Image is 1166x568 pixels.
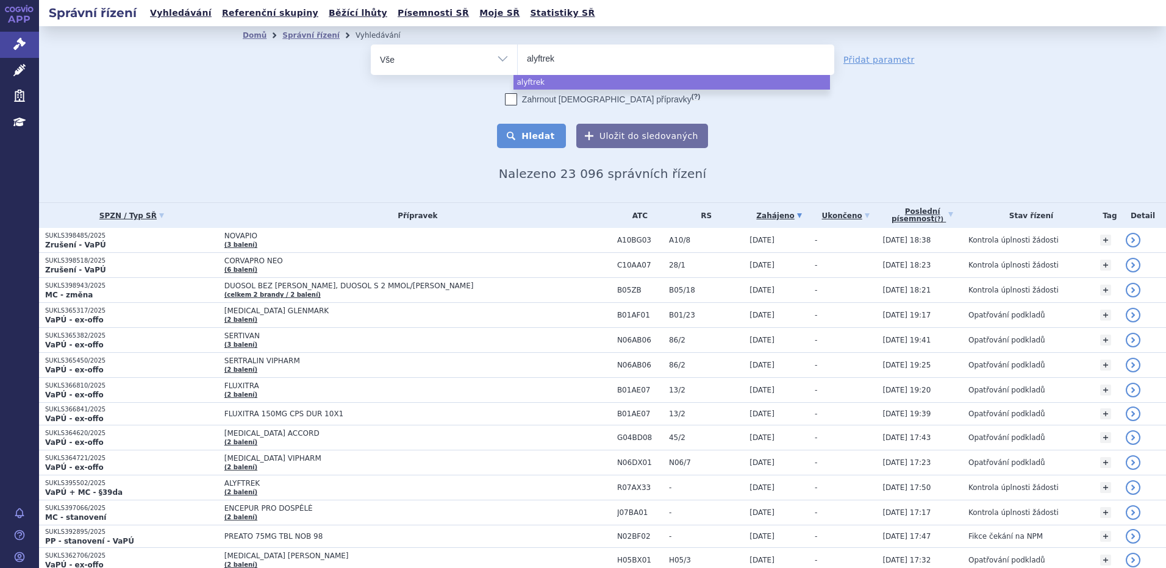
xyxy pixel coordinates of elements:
span: [DATE] 19:20 [882,386,931,394]
p: SUKLS398943/2025 [45,282,218,290]
a: Běžící lhůty [325,5,391,21]
a: + [1100,285,1111,296]
span: [DATE] [749,261,774,269]
span: [DATE] 19:39 [882,410,931,418]
a: detail [1126,406,1140,421]
a: Moje SŘ [476,5,523,21]
a: + [1100,531,1111,542]
a: (2 balení) [224,514,257,520]
p: SUKLS398518/2025 [45,257,218,265]
p: SUKLS365317/2025 [45,307,218,315]
span: B01/23 [669,311,743,319]
span: Kontrola úplnosti žádosti [968,286,1059,294]
span: B01AF01 [617,311,663,319]
a: Poslednípísemnost(?) [882,203,962,228]
a: + [1100,408,1111,419]
span: - [815,532,817,541]
p: SUKLS364620/2025 [45,429,218,438]
span: N06DX01 [617,458,663,467]
strong: VaPÚ - ex-offo [45,341,104,349]
a: Domů [243,31,266,40]
a: detail [1126,233,1140,247]
th: Tag [1094,203,1120,228]
span: [DATE] [749,556,774,564]
span: NOVAPIO [224,232,529,240]
li: Vyhledávání [356,26,417,44]
span: - [815,556,817,564]
a: (2 balení) [224,316,257,323]
a: detail [1126,358,1140,372]
a: + [1100,507,1111,518]
span: [DATE] 17:43 [882,433,931,442]
a: + [1100,360,1111,371]
a: (6 balení) [224,266,257,273]
a: detail [1126,529,1140,544]
span: Opatřování podkladů [968,386,1045,394]
span: [DATE] [749,508,774,517]
span: - [815,410,817,418]
a: Písemnosti SŘ [394,5,473,21]
span: - [815,458,817,467]
th: Stav řízení [962,203,1094,228]
th: Detail [1120,203,1166,228]
span: Opatřování podkladů [968,311,1045,319]
span: B01AE07 [617,386,663,394]
span: Opatřování podkladů [968,433,1045,442]
span: B05/18 [669,286,743,294]
span: [DATE] [749,336,774,344]
p: SUKLS364721/2025 [45,454,218,463]
span: - [815,433,817,442]
span: B01AE07 [617,410,663,418]
span: N06/7 [669,458,743,467]
span: [DATE] 17:50 [882,483,931,492]
span: [DATE] 17:17 [882,508,931,517]
span: Opatřování podkladů [968,410,1045,418]
span: [MEDICAL_DATA] ACCORD [224,429,529,438]
p: SUKLS398485/2025 [45,232,218,240]
span: 86/2 [669,336,743,344]
span: [DATE] 18:21 [882,286,931,294]
span: H05/3 [669,556,743,564]
a: Vyhledávání [146,5,215,21]
span: A10BG03 [617,236,663,244]
a: detail [1126,430,1140,445]
span: - [815,508,817,517]
strong: Zrušení - VaPÚ [45,241,106,249]
strong: VaPÚ + MC - §39da [45,488,123,497]
a: (3 balení) [224,241,257,248]
span: [DATE] [749,532,774,541]
p: SUKLS362706/2025 [45,552,218,560]
p: SUKLS365450/2025 [45,357,218,365]
span: [DATE] [749,286,774,294]
strong: VaPÚ - ex-offo [45,414,104,423]
strong: VaPÚ - ex-offo [45,463,104,472]
span: DUOSOL BEZ [PERSON_NAME], DUOSOL S 2 MMOL/[PERSON_NAME] [224,282,529,290]
a: detail [1126,308,1140,322]
p: SUKLS392895/2025 [45,528,218,536]
span: - [815,261,817,269]
span: - [815,286,817,294]
a: + [1100,482,1111,493]
span: FLUXITRA 150MG CPS DUR 10X1 [224,410,529,418]
span: [DATE] [749,361,774,369]
span: [DATE] 17:23 [882,458,931,467]
span: J07BA01 [617,508,663,517]
span: [MEDICAL_DATA] GLENMARK [224,307,529,315]
h2: Správní řízení [39,4,146,21]
a: + [1100,432,1111,443]
a: Přidat parametr [843,54,915,66]
span: 86/2 [669,361,743,369]
span: Nalezeno 23 096 správních řízení [499,166,706,181]
a: + [1100,385,1111,396]
a: detail [1126,455,1140,470]
span: 28/1 [669,261,743,269]
span: N02BF02 [617,532,663,541]
span: [DATE] [749,433,774,442]
span: - [669,508,743,517]
span: Kontrola úplnosti žádosti [968,483,1059,492]
a: (2 balení) [224,366,257,373]
a: + [1100,260,1111,271]
span: [DATE] 18:23 [882,261,931,269]
span: [DATE] 19:41 [882,336,931,344]
span: Opatřování podkladů [968,556,1045,564]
